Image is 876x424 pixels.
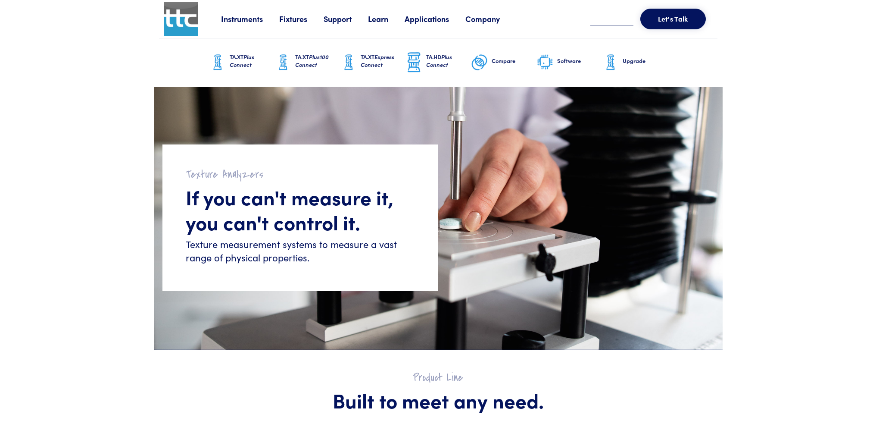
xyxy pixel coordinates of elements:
a: Fixtures [279,13,324,24]
h2: Product Line [180,371,697,384]
h6: TA.HD [426,53,471,69]
span: Plus100 Connect [295,53,329,69]
img: ta-hd-graphic.png [405,51,423,74]
h6: Upgrade [623,57,667,65]
a: Support [324,13,368,24]
a: TA.XTPlus100 Connect [274,38,340,87]
a: Company [465,13,516,24]
img: ta-xt-graphic.png [209,52,226,73]
img: ta-xt-graphic.png [340,52,357,73]
a: Learn [368,13,405,24]
img: ta-xt-graphic.png [274,52,292,73]
h6: Software [557,57,602,65]
span: Plus Connect [230,53,254,69]
a: TA.HDPlus Connect [405,38,471,87]
span: Plus Connect [426,53,452,69]
img: ta-xt-graphic.png [602,52,619,73]
a: TA.XTPlus Connect [209,38,274,87]
h6: Compare [492,57,536,65]
button: Let's Talk [640,9,706,29]
img: ttc_logo_1x1_v1.0.png [164,2,198,36]
h6: TA.XT [295,53,340,69]
a: TA.XTExpress Connect [340,38,405,87]
img: software-graphic.png [536,53,554,72]
a: Compare [471,38,536,87]
a: Instruments [221,13,279,24]
span: Express Connect [361,53,394,69]
a: Upgrade [602,38,667,87]
a: Software [536,38,602,87]
h6: Texture measurement systems to measure a vast range of physical properties. [186,238,415,264]
a: Applications [405,13,465,24]
img: compare-graphic.png [471,52,488,73]
h2: Texture Analyzers [186,168,415,181]
h1: If you can't measure it, you can't control it. [186,185,415,234]
h6: TA.XT [361,53,405,69]
h1: Built to meet any need. [180,388,697,413]
h6: TA.XT [230,53,274,69]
